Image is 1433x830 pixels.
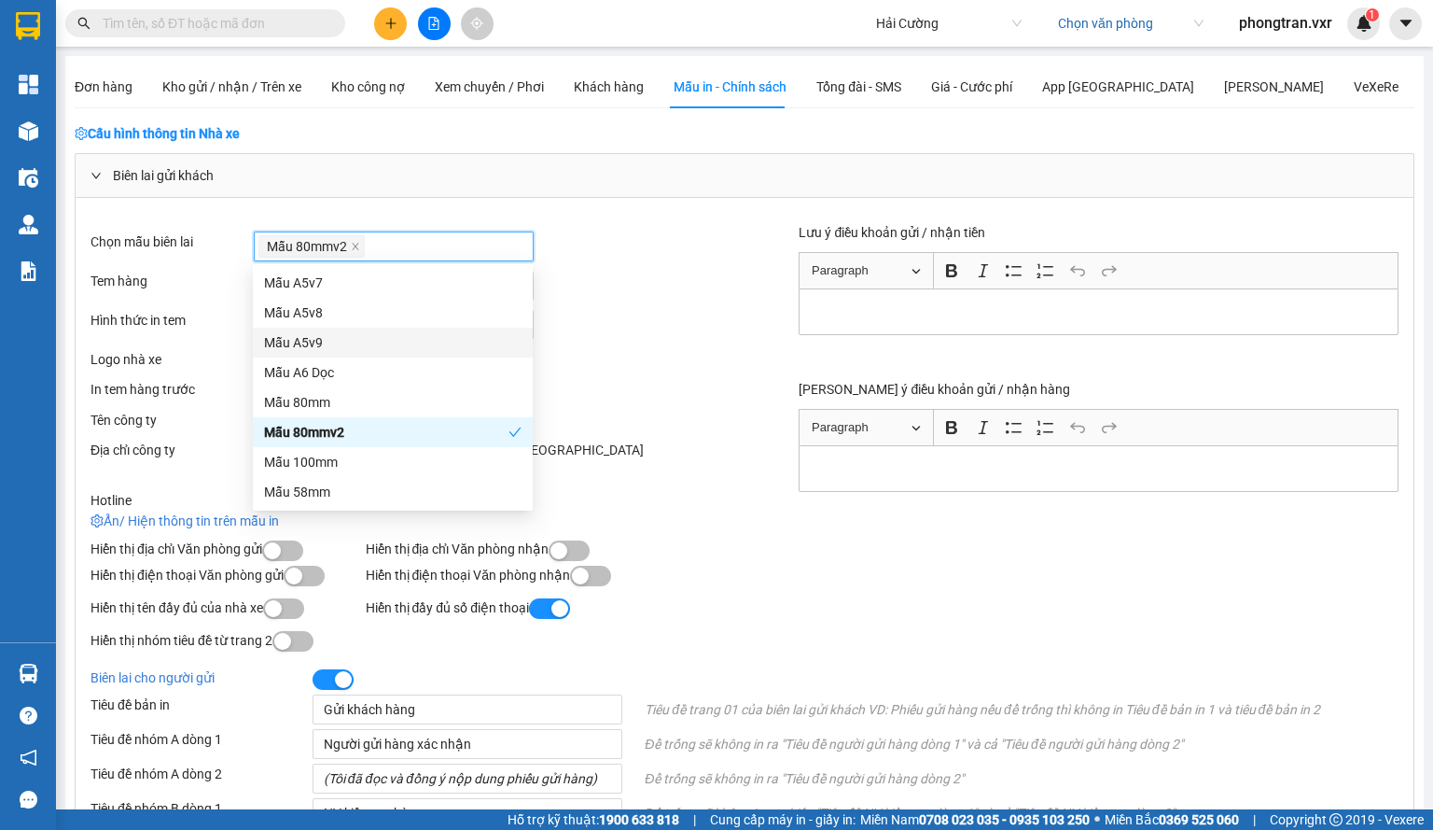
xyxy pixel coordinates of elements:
span: Miền Nam [860,809,1090,830]
span: caret-down [1398,15,1414,32]
div: Tiêu đề nhóm A dòng 1 [79,729,301,750]
div: Để trống sẽ không in ra "Tiêu đề người gửi hàng dòng 2" [633,768,1410,789]
img: logo-vxr [16,12,40,40]
span: Mẫu 80mmv2 [258,235,365,258]
button: Paragraph [803,414,929,443]
div: Mẫu 100mm [264,452,522,472]
div: Mẫu 58mm [253,477,533,507]
img: solution-icon [19,261,38,281]
div: Mẫu A5v7 [264,273,522,293]
span: Hiển thị đầy đủ số điện thoại [366,600,529,615]
div: Tiêu đề trang 01 của biên lai gửi khách VD: Phiếu gửi hàng nếu để trống thì không in Tiêu đề bản ... [633,699,1410,720]
div: Khách hàng [574,77,644,97]
span: setting [75,127,88,140]
span: phongtran.vxr [1224,11,1347,35]
span: notification [20,749,37,767]
strong: 1900 633 818 [599,812,679,827]
div: Biên lai cho người gửi [79,668,301,688]
span: Giá - Cước phí [931,79,1012,94]
div: Hình thức in tem [90,310,254,331]
span: Mẫu in - Chính sách [674,79,786,94]
div: Tem hàng [90,271,254,291]
div: Mẫu A5v7 [253,268,533,298]
div: Tiêu đề nhóm A dòng 2 [79,764,301,784]
div: Mẫu A5v9 [264,332,522,353]
div: Cấu hình thông tin Nhà xe [75,123,1414,144]
span: close [351,242,360,253]
span: Hiển thị địa chỉ Văn phòng gửi [90,542,262,556]
img: dashboard-icon [19,75,38,94]
div: Mẫu 58mm [264,482,522,502]
span: Cung cấp máy in - giấy in: [710,809,856,830]
span: right [90,170,102,181]
span: Tổng đài - SMS [816,79,901,94]
div: Để trống sẽ không in ra phiếu "Tiêu đề NV kiểm tra dòng 1" và cả "Tiêu đề NV kiểm tra dòng 2" [633,803,1410,823]
span: | [693,809,696,830]
div: Mẫu A6 Dọc [253,358,533,387]
strong: 0708 023 035 - 0935 103 250 [919,812,1090,827]
img: warehouse-icon [19,215,38,234]
input: Tìm tên, số ĐT hoặc mã đơn [103,13,323,34]
span: [PERSON_NAME] ý điều khoản gửi / nhận hàng [799,382,1070,397]
span: Xem chuyến / Phơi [435,79,544,94]
div: Mẫu 80mmv2 [253,417,533,447]
button: caret-down [1389,7,1422,40]
div: Tiêu đề nhóm B dòng 1 [79,798,301,819]
img: warehouse-icon [19,664,38,683]
div: Để trống sẽ không in ra "Tiêu đề người gửi hàng dòng 1" và cả "Tiêu đề người gửi hàng dòng 2" [633,734,1410,754]
span: question-circle [20,707,37,724]
button: Paragraph [803,257,929,286]
span: 1 [1369,8,1375,21]
span: aim [470,17,483,30]
span: message [20,791,37,809]
div: Editor toolbar [799,252,1398,288]
span: Đơn hàng [75,79,132,94]
div: Rich Text Editor, main [799,445,1398,491]
sup: 1 [1366,8,1379,21]
button: plus [374,7,407,40]
span: Paragraph [812,260,909,282]
div: Mẫu 80mmv2 [264,422,508,443]
button: aim [461,7,494,40]
div: Ẩn/ Hiện thông tin trên mẫu in [90,511,1398,531]
div: Logo nhà xe [90,349,254,370]
div: [PERSON_NAME] [1224,77,1324,97]
img: warehouse-icon [19,168,38,188]
span: Miền Bắc [1105,809,1239,830]
span: Hiển thị địa chỉ Văn phòng nhận [366,542,550,556]
span: Hiển thị nhóm tiêu đề từ trang 2 [90,633,272,648]
div: Kho công nợ [331,77,405,97]
div: VeXeRe [1354,77,1398,97]
div: Biên lai gửi khách [76,154,1413,197]
span: Paragraph [812,416,909,439]
div: Tiêu đề bản in [79,695,301,715]
div: Mẫu A6 Dọc [264,362,522,383]
div: Mẫu A5v9 [253,328,533,358]
span: Hỗ trợ kỹ thuật: [508,809,679,830]
span: Lưu ý điều khoản gửi / nhận tiền [799,225,985,240]
div: Rich Text Editor, main [799,288,1398,334]
span: copyright [1329,813,1343,826]
div: Hotline [90,490,254,511]
img: warehouse-icon [19,121,38,141]
span: check [508,426,522,439]
div: Địa chỉ công ty [90,440,254,460]
div: Mẫu A5v8 [264,302,522,323]
span: search [77,17,90,30]
span: | [1253,809,1256,830]
span: ⚪️ [1094,816,1100,823]
span: Kho gửi / nhận / Trên xe [162,79,301,94]
span: file-add [427,17,440,30]
div: App [GEOGRAPHIC_DATA] [1042,77,1194,97]
img: icon-new-feature [1356,15,1372,32]
div: Chọn mẫu biên lai [90,232,254,252]
div: Mẫu 80mm [264,392,522,413]
div: Mẫu 80mm [253,387,533,417]
span: Hiển thị tên đầy đủ của nhà xe [90,600,263,615]
div: Tên công ty [90,410,254,430]
span: Hiển thị điện thoại Văn phòng gửi [90,568,284,583]
span: Hải Cường [876,9,1022,37]
span: plus [384,17,397,30]
button: file-add [418,7,451,40]
div: Editor toolbar [799,409,1398,445]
